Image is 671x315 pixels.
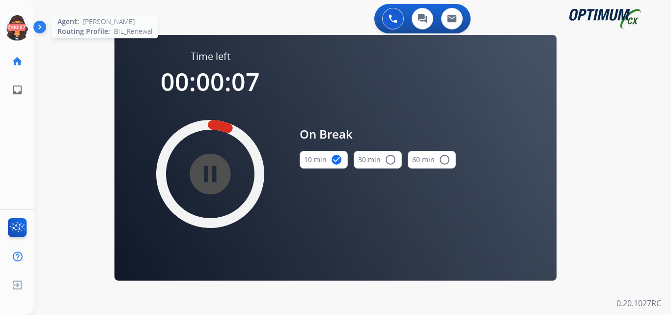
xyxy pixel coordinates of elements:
button: 30 min [354,151,402,169]
mat-icon: pause_circle_filled [204,168,216,180]
span: [PERSON_NAME] [83,17,135,27]
span: 00:00:07 [161,65,260,98]
mat-icon: radio_button_unchecked [439,154,450,166]
span: BIL_Renewal [114,27,152,36]
span: On Break [300,125,456,143]
mat-icon: home [11,56,23,67]
mat-icon: inbox [11,84,23,96]
button: 60 min [408,151,456,169]
mat-icon: check_circle [331,154,342,166]
button: 10 min [300,151,348,169]
mat-icon: radio_button_unchecked [385,154,396,166]
p: 0.20.1027RC [616,297,661,309]
span: Routing Profile: [57,27,110,36]
span: Time left [191,50,230,63]
span: Agent: [57,17,79,27]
